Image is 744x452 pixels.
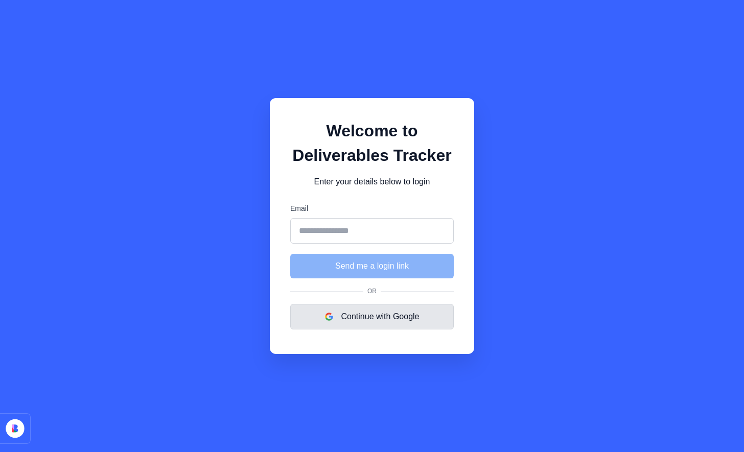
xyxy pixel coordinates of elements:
[290,176,454,188] p: Enter your details below to login
[325,313,333,321] img: google logo
[290,254,454,278] button: Send me a login link
[363,287,381,296] span: Or
[290,118,454,168] h1: Welcome to Deliverables Tracker
[290,304,454,329] button: Continue with Google
[290,203,454,214] label: Email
